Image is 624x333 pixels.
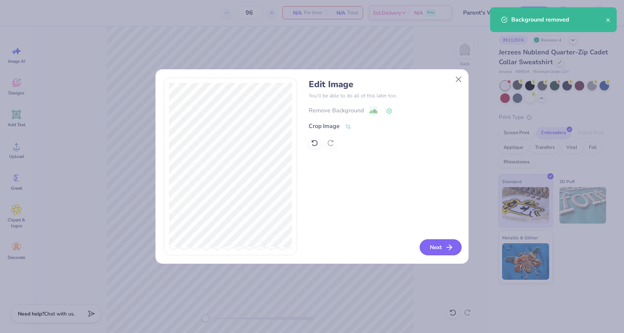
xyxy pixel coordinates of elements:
[420,239,462,255] button: Next
[452,73,466,86] button: Close
[606,15,611,24] button: close
[511,15,606,24] div: Background removed
[309,92,460,100] p: You’ll be able to do all of this later too.
[309,79,460,90] h4: Edit Image
[309,122,340,131] div: Crop Image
